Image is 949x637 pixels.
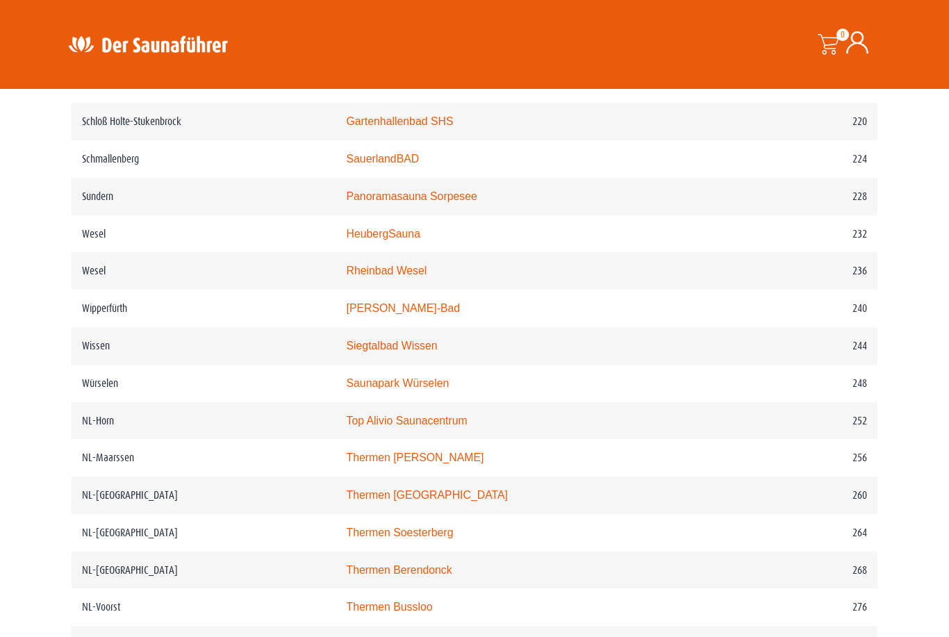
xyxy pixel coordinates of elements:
td: 240 [733,290,877,327]
td: NL-Horn [72,402,336,440]
a: [PERSON_NAME]-Bad [346,302,460,314]
td: 256 [733,439,877,477]
td: 224 [733,140,877,178]
td: NL-Voorst [72,588,336,626]
td: Würselen [72,365,336,402]
span: 0 [836,28,849,41]
a: Thermen [PERSON_NAME] [346,452,484,463]
a: Thermen [GEOGRAPHIC_DATA] [346,489,508,501]
td: 220 [733,103,877,140]
a: Thermen Bussloo [346,601,432,613]
a: Gartenhallenbad SHS [346,115,453,127]
td: 260 [733,477,877,514]
td: 244 [733,327,877,365]
td: Wesel [72,215,336,253]
a: Thermen Berendonck [346,564,452,576]
a: SauerlandBAD [346,153,419,165]
td: NL-[GEOGRAPHIC_DATA] [72,477,336,514]
a: Saunapark Würselen [346,377,449,389]
a: Rheinbad Wesel [346,265,427,276]
a: monte mare Rheinbach [346,78,461,90]
td: Schmallenberg [72,140,336,178]
a: Panoramasauna Sorpesee [346,190,477,202]
td: 268 [733,552,877,589]
a: Thermen Soesterberg [346,527,453,538]
td: Schloß Holte-Stukenbrock [72,103,336,140]
td: 264 [733,514,877,552]
td: Wipperfürth [72,290,336,327]
td: 232 [733,215,877,253]
td: Wissen [72,327,336,365]
td: Sundern [72,178,336,215]
td: Wesel [72,252,336,290]
td: NL-[GEOGRAPHIC_DATA] [72,552,336,589]
td: 236 [733,252,877,290]
td: NL-[GEOGRAPHIC_DATA] [72,514,336,552]
td: 228 [733,178,877,215]
td: 248 [733,365,877,402]
a: Top Alivio Saunacentrum [346,415,467,427]
td: 276 [733,588,877,626]
td: NL-Maarssen [72,439,336,477]
td: 252 [733,402,877,440]
a: Siegtalbad Wissen [346,340,437,351]
a: HeubergSauna [346,228,420,240]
